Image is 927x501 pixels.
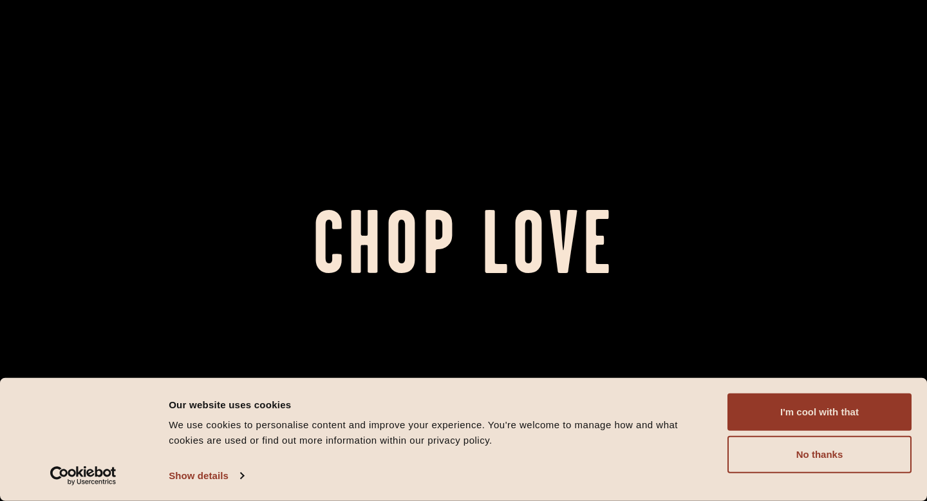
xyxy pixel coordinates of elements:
[169,466,243,486] a: Show details
[169,397,713,412] div: Our website uses cookies
[727,393,912,431] button: I'm cool with that
[727,436,912,473] button: No thanks
[169,417,713,448] div: We use cookies to personalise content and improve your experience. You're welcome to manage how a...
[27,466,140,486] a: Usercentrics Cookiebot - opens in a new window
